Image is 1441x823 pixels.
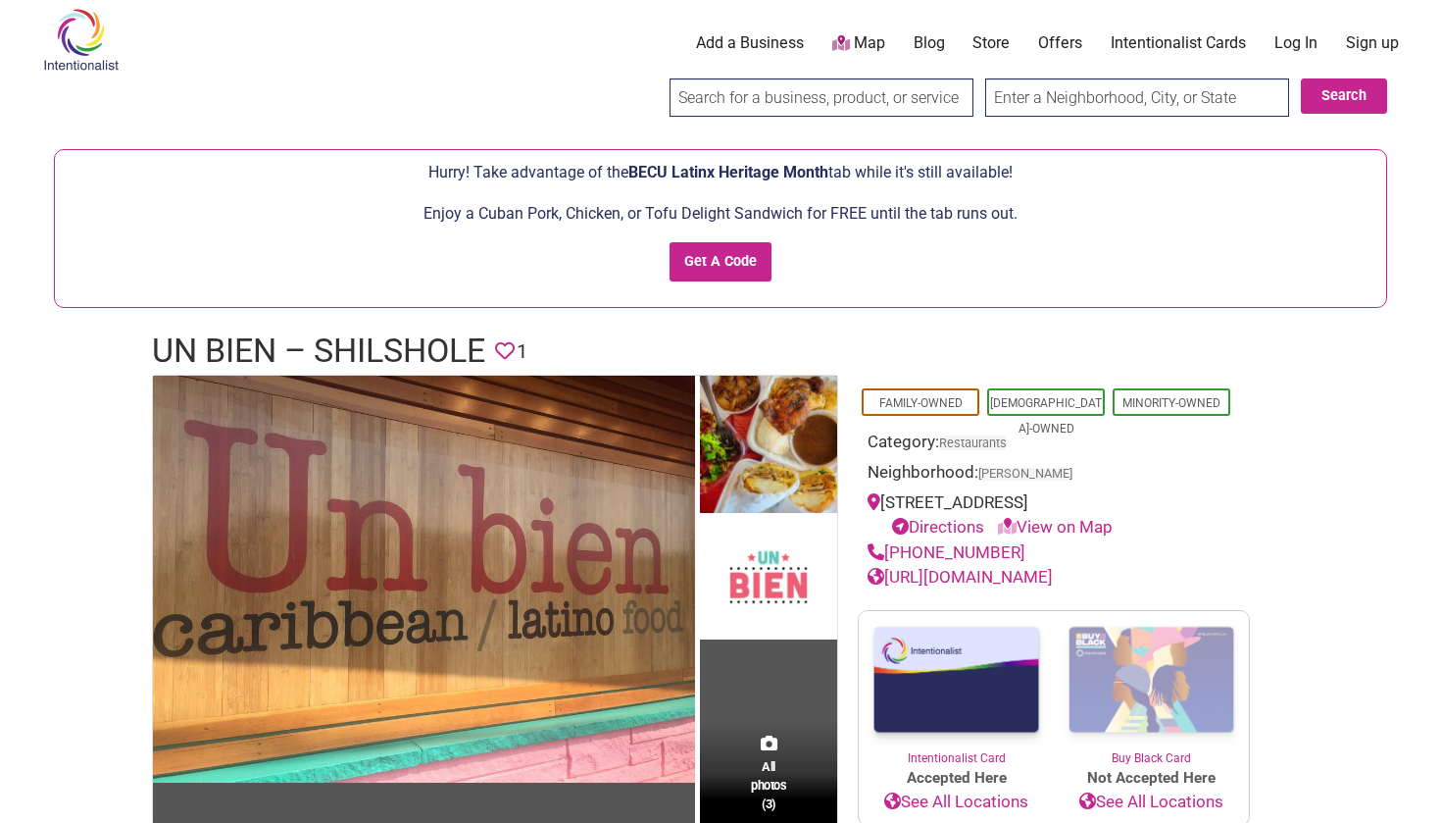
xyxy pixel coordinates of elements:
[914,32,945,54] a: Blog
[1054,611,1249,750] img: Buy Black Card
[892,517,984,537] a: Directions
[859,611,1054,749] img: Intentionalist Card
[998,517,1113,537] a: View on Map
[628,163,828,181] span: BECU Latinx Heritage Month
[985,78,1289,117] input: Enter a Neighborhood, City, or State
[1301,78,1387,114] button: Search
[978,468,1072,481] span: [PERSON_NAME]
[868,542,1025,562] a: [PHONE_NUMBER]
[751,757,786,813] span: All photos (3)
[670,78,973,117] input: Search for a business, product, or service
[990,396,1102,436] a: [DEMOGRAPHIC_DATA]-Owned
[34,8,127,72] img: Intentionalist
[832,32,885,55] a: Map
[1054,767,1249,790] span: Not Accepted Here
[700,376,837,518] img: Un Bien
[879,396,963,410] a: Family-Owned
[1122,396,1220,410] a: Minority-Owned
[65,201,1376,227] p: Enjoy a Cuban Pork, Chicken, or Tofu Delight Sandwich for FREE until the tab runs out.
[868,460,1240,490] div: Neighborhood:
[1274,32,1317,54] a: Log In
[859,767,1054,790] span: Accepted Here
[859,790,1054,815] a: See All Locations
[670,242,772,283] input: Get A Code
[939,436,1007,450] a: Restaurants
[868,490,1240,540] div: [STREET_ADDRESS]
[696,32,804,54] a: Add a Business
[868,430,1240,460] div: Category:
[1346,32,1399,54] a: Sign up
[1054,611,1249,768] a: Buy Black Card
[517,336,527,367] span: 1
[1038,32,1082,54] a: Offers
[1111,32,1246,54] a: Intentionalist Cards
[152,328,485,375] h1: Un Bien – Shilshole
[859,611,1054,767] a: Intentionalist Card
[495,336,515,367] span: You must be logged in to save favorites.
[153,376,695,783] img: Un Bien
[868,567,1053,587] a: [URL][DOMAIN_NAME]
[1054,790,1249,815] a: See All Locations
[972,32,1010,54] a: Store
[65,160,1376,185] p: Hurry! Take advantage of the tab while it's still available!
